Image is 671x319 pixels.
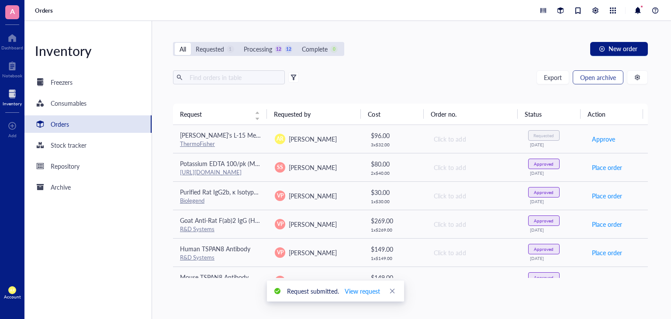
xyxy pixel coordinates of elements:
div: Approved [534,275,553,280]
a: [URL][DOMAIN_NAME] [180,168,242,176]
span: Place order [592,163,622,172]
span: New order [609,45,637,52]
a: Notebook [2,59,22,78]
a: Orders [24,115,152,133]
div: All [180,44,186,54]
span: [PERSON_NAME] [289,135,337,143]
th: Action [581,104,643,125]
span: AR [277,135,284,143]
div: Repository [51,161,80,171]
div: 12 [285,45,292,53]
span: A [10,6,15,17]
a: Stock tracker [24,136,152,154]
a: Close [387,286,397,296]
td: Click to add [426,210,521,238]
span: Request [180,109,249,119]
div: [DATE] [530,227,578,232]
th: Request [173,104,267,125]
td: Click to add [426,238,521,267]
a: Freezers [24,73,152,91]
div: Requested [196,44,224,54]
td: Click to add [426,181,521,210]
input: Find orders in table [186,71,281,84]
span: [PERSON_NAME] [289,163,337,172]
span: VP [277,277,284,285]
span: VP [277,192,284,200]
div: 2 x $ 40.00 [371,170,419,176]
span: AR [10,288,14,292]
div: 12 [275,45,282,53]
td: Click to add [426,153,521,181]
span: Export [544,74,562,81]
div: Processing [244,44,272,54]
button: New order [590,42,648,56]
div: Click to add [434,163,514,172]
a: Inventory [3,87,22,106]
div: $ 30.00 [371,187,419,197]
span: [PERSON_NAME] [289,277,337,285]
button: Approve [591,132,616,146]
a: Orders [35,7,55,14]
button: Open archive [573,70,623,84]
th: Requested by [267,104,361,125]
span: Human TSPAN8 Antibody [180,244,250,253]
div: Complete [302,44,328,54]
button: Place order [591,274,623,288]
a: ThermoFisher [180,139,215,148]
div: [DATE] [530,170,578,176]
span: Place order [592,191,622,201]
button: Place order [591,189,623,203]
td: Click to add [426,267,521,295]
a: Dashboard [1,31,23,50]
span: Place order [592,248,622,257]
span: [PERSON_NAME] [289,220,337,229]
div: [DATE] [530,256,578,261]
button: Place order [591,160,623,174]
div: Consumables [51,98,86,108]
div: Requested [533,133,554,138]
div: Approved [534,190,553,195]
div: 1 [227,45,234,53]
th: Status [518,104,581,125]
div: segmented control [173,42,344,56]
div: Approved [534,161,553,166]
div: $ 269.00 [371,216,419,225]
a: Archive [24,178,152,196]
th: Order no. [424,104,518,125]
div: Freezers [51,77,73,87]
div: [DATE] [530,142,578,147]
a: Consumables [24,94,152,112]
td: Click to add [426,125,521,153]
span: [PERSON_NAME] [289,248,337,257]
div: Click to add [434,248,514,257]
div: Orders [51,119,69,129]
span: VP [277,249,284,257]
span: Potassium EDTA 100/pk (Microvette® Prepared Micro Tubes) [180,159,347,168]
div: $ 96.00 [371,131,419,140]
div: Dashboard [1,45,23,50]
div: Notebook [2,73,22,78]
div: Request submitted. [287,284,380,298]
button: View request [344,284,380,298]
span: SS [277,163,283,171]
span: Goat Anti-Rat F(ab)2 IgG (H+L) APC-conjugated Antibody [180,216,335,225]
span: Purified Rat IgG2b, κ Isotype Ctrl Antibody [180,187,294,196]
div: Click to add [434,219,514,229]
span: Place order [592,276,622,286]
span: View request [345,286,380,296]
div: Click to add [434,276,514,286]
div: $ 149.00 [371,273,419,282]
a: R&D Systems [180,253,214,261]
span: close [389,288,395,294]
span: VP [277,220,284,228]
a: R&D Systems [180,225,214,233]
div: $ 149.00 [371,244,419,254]
span: Place order [592,219,622,229]
div: Click to add [434,134,514,144]
button: Place order [591,246,623,260]
div: Inventory [3,101,22,106]
div: Approved [534,218,553,223]
div: Account [4,294,21,299]
a: Biolegend [180,196,204,205]
div: Archive [51,182,71,192]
